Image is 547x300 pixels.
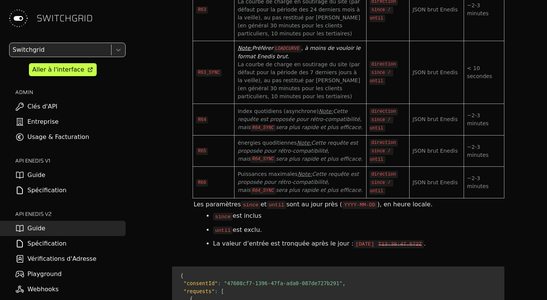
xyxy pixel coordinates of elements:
span: ~2-3 minutes [467,144,489,158]
span: JSON brut Enedis [413,116,458,122]
span: , [342,280,345,286]
code: direction [370,108,398,115]
h2: API ENEDIS v2 [15,210,126,218]
code: R64_SYNC [250,124,276,132]
div: Aller à l'interface [32,65,84,74]
li: est exclu. [213,223,504,237]
code: R63_SYNC [196,69,222,77]
span: Note: [319,108,333,114]
span: Note: [298,171,312,177]
span: énergies quoditiennes [238,140,297,146]
code: since / until [370,69,393,85]
span: Puissances maximales [238,171,297,177]
span: La courbe de charge en soutirage du site (par défaut pour la période des 7 derniers jours à la ve... [238,61,362,99]
span: "requests" [183,288,215,294]
code: R64_SYNC [250,156,276,163]
span: : [215,288,218,294]
span: sera plus rapide et plus efficace. [276,156,362,162]
code: T13:38:47.672Z [376,240,424,248]
img: Switchgrid Logo [6,6,30,30]
span: Note: [238,45,252,51]
span: sera plus rapide et plus efficace. [276,124,362,130]
code: R66 [196,179,208,187]
code: since / until [370,116,393,132]
span: JSON brut Enedis [413,6,458,13]
span: JSON brut Enedis [413,179,458,185]
span: [ [221,288,224,294]
span: "consentId" [183,280,218,286]
span: < 10 secondes [467,65,492,79]
li: La valeur d’entrée est tronquée après le jour : . [213,237,504,251]
span: ~2-3 minutes [467,175,489,189]
span: Index quotidiens (asynchrone) [238,108,319,114]
code: [DATE] [354,240,376,248]
div: Les paramètres et sont au jour près ( ), en heure locale. [193,199,504,252]
span: JSON brut Enedis [413,69,458,75]
code: until [267,201,287,209]
code: LOADCURVE [273,45,301,53]
code: direction [370,61,398,68]
code: since [241,201,261,209]
span: : [218,280,221,286]
code: R63 [196,6,208,14]
code: R65 [196,148,208,155]
span: JSON brut Enedis [413,148,458,154]
code: direction [370,139,398,147]
span: SWITCHGRID [37,12,93,24]
span: Note: [297,140,311,146]
span: sera plus rapide et plus efficace. [276,187,362,193]
code: direction [370,171,398,178]
code: until [213,227,233,234]
span: ~2-3 minutes [467,112,489,126]
span: Cette requête est proposée pour rétro-compatibilité, mais [238,140,360,162]
h2: ADMIN [15,88,126,96]
code: YYYY-MM-DD [342,201,377,209]
span: "47608cf7-1396-47fa-ada0-087de727b291" [224,280,342,286]
code: since / until [370,148,393,163]
code: R64_SYNC [250,187,276,195]
li: est inclus [213,209,504,223]
code: R64 [196,116,208,124]
span: Cette requête est proposée pour rétro-compatibilité, mais [238,171,360,193]
a: Aller à l'interface [29,63,97,76]
code: since / until [370,179,393,195]
code: since / until [370,6,393,22]
span: Cette requête est proposée pour rétro-compatibilité, mais [238,108,363,130]
em: Préférer [252,45,273,51]
code: since [213,213,233,220]
span: { [180,273,183,279]
h2: API ENEDIS v1 [15,157,126,164]
span: ~2-3 minutes [467,2,489,16]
